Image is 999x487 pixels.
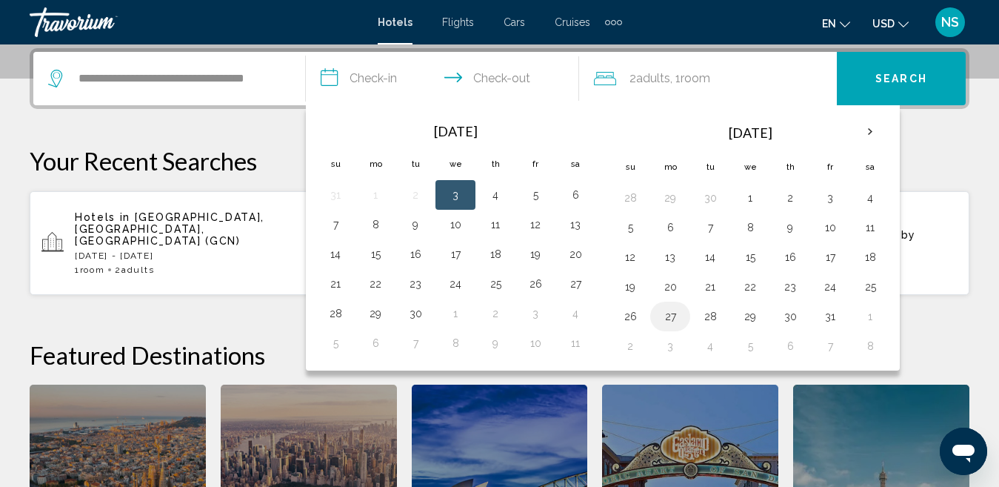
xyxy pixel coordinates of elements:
[858,276,882,297] button: Day 25
[404,333,427,354] button: Day 7
[355,115,555,148] th: [DATE]
[658,217,682,238] button: Day 6
[442,16,474,28] a: Flights
[564,214,587,235] button: Day 13
[941,15,959,30] span: NS
[564,185,587,205] button: Day 6
[404,244,427,265] button: Day 16
[858,306,882,327] button: Day 1
[484,274,507,294] button: Day 25
[605,10,622,34] button: Extra navigation items
[364,303,387,324] button: Day 29
[504,16,525,28] a: Cars
[778,247,802,268] button: Day 16
[444,185,467,205] button: Day 3
[364,333,387,354] button: Day 6
[778,306,802,327] button: Day 30
[306,52,578,105] button: Check in and out dates
[658,188,682,208] button: Day 29
[818,188,842,208] button: Day 3
[444,333,467,354] button: Day 8
[364,214,387,235] button: Day 8
[837,52,966,105] button: Search
[858,247,882,268] button: Day 18
[818,247,842,268] button: Day 17
[324,303,347,324] button: Day 28
[818,306,842,327] button: Day 31
[115,265,154,275] span: 2
[738,336,762,357] button: Day 5
[629,68,670,89] span: 2
[324,333,347,354] button: Day 5
[618,247,642,268] button: Day 12
[564,303,587,324] button: Day 4
[778,217,802,238] button: Day 9
[778,336,802,357] button: Day 6
[778,276,802,297] button: Day 23
[484,185,507,205] button: Day 4
[444,303,467,324] button: Day 1
[579,52,837,105] button: Travelers: 2 adults, 0 children
[404,214,427,235] button: Day 9
[698,306,722,327] button: Day 28
[75,211,130,223] span: Hotels in
[524,244,547,265] button: Day 19
[658,336,682,357] button: Day 3
[738,188,762,208] button: Day 1
[670,68,710,89] span: , 1
[618,306,642,327] button: Day 26
[404,303,427,324] button: Day 30
[484,214,507,235] button: Day 11
[364,244,387,265] button: Day 15
[618,336,642,357] button: Day 2
[738,247,762,268] button: Day 15
[618,276,642,297] button: Day 19
[658,276,682,297] button: Day 20
[818,217,842,238] button: Day 10
[324,185,347,205] button: Day 31
[858,217,882,238] button: Day 11
[850,115,890,149] button: Next month
[524,185,547,205] button: Day 5
[524,214,547,235] button: Day 12
[121,265,154,275] span: Adults
[444,244,467,265] button: Day 17
[872,18,895,30] span: USD
[555,16,590,28] a: Cruises
[650,115,850,150] th: [DATE]
[636,71,670,85] span: Adults
[75,251,321,261] p: [DATE] - [DATE]
[75,211,264,247] span: [GEOGRAPHIC_DATA], [GEOGRAPHIC_DATA], [GEOGRAPHIC_DATA] (GCN)
[484,333,507,354] button: Day 9
[524,303,547,324] button: Day 3
[858,336,882,357] button: Day 8
[378,16,412,28] a: Hotels
[738,276,762,297] button: Day 22
[524,333,547,354] button: Day 10
[484,303,507,324] button: Day 2
[444,274,467,294] button: Day 24
[698,276,722,297] button: Day 21
[324,214,347,235] button: Day 7
[484,244,507,265] button: Day 18
[738,306,762,327] button: Day 29
[324,244,347,265] button: Day 14
[778,188,802,208] button: Day 2
[875,73,927,85] span: Search
[822,13,850,34] button: Change language
[364,274,387,294] button: Day 22
[30,7,363,37] a: Travorium
[658,306,682,327] button: Day 27
[698,217,722,238] button: Day 7
[33,52,966,105] div: Search widget
[681,71,710,85] span: Room
[30,340,969,370] h2: Featured Destinations
[564,244,587,265] button: Day 20
[30,146,969,176] p: Your Recent Searches
[818,336,842,357] button: Day 7
[75,265,104,275] span: 1
[524,274,547,294] button: Day 26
